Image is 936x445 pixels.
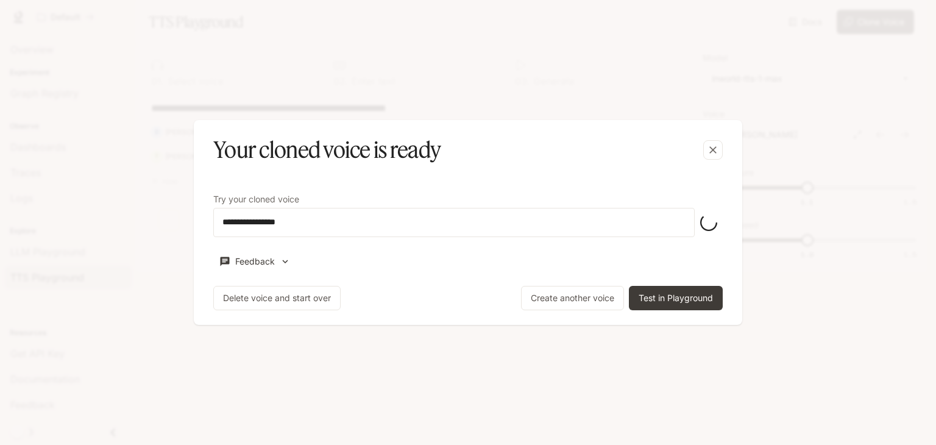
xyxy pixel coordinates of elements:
[213,286,341,310] button: Delete voice and start over
[521,286,624,310] button: Create another voice
[629,286,723,310] button: Test in Playground
[213,195,299,204] p: Try your cloned voice
[213,252,296,272] button: Feedback
[213,135,441,165] h5: Your cloned voice is ready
